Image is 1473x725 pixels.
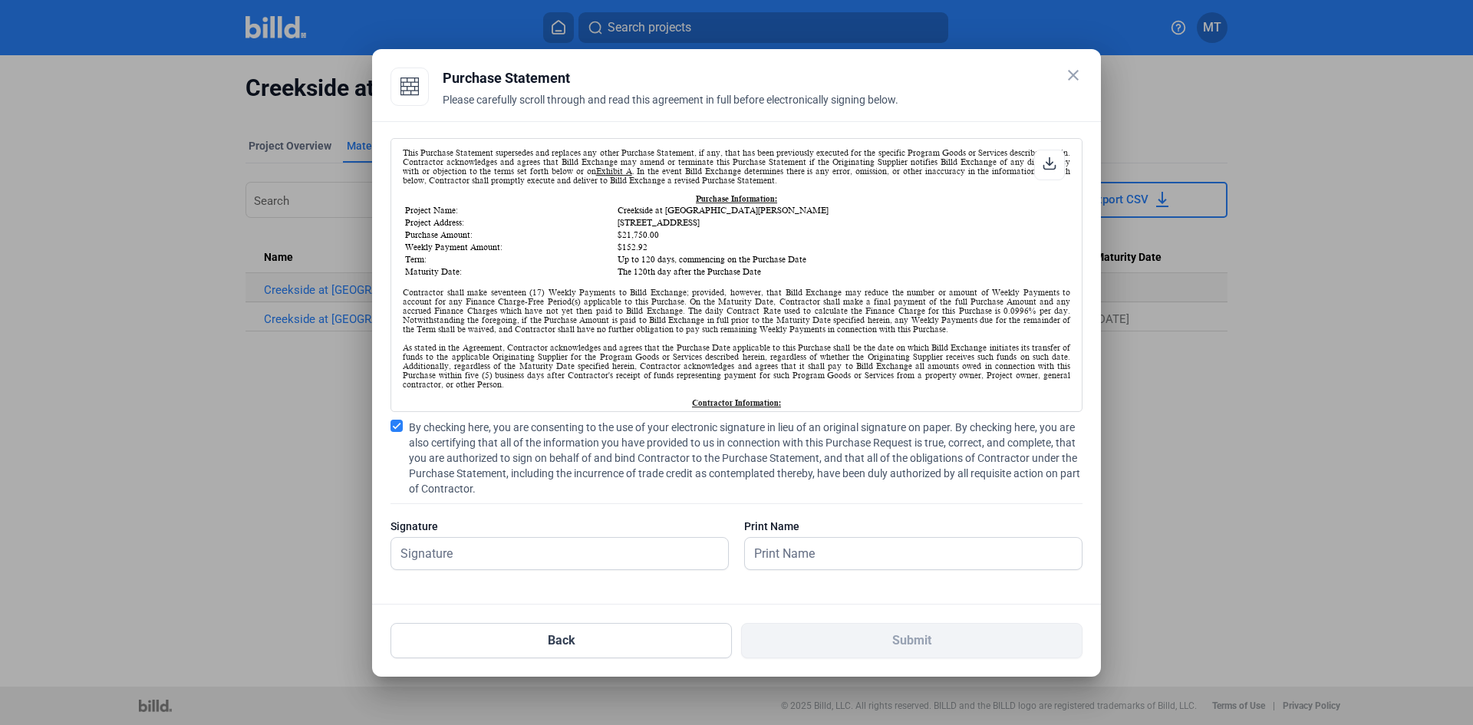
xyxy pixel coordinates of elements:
[617,229,1069,240] td: $21,750.00
[617,205,1069,216] td: Creekside at [GEOGRAPHIC_DATA][PERSON_NAME]
[404,205,615,216] td: Project Name:
[404,409,542,420] td: Legal Name:
[404,217,615,228] td: Project Address:
[391,538,711,569] input: Signature
[390,623,732,658] button: Back
[404,254,615,265] td: Term:
[617,266,1069,277] td: The 120th day after the Purchase Date
[744,519,1083,534] div: Print Name
[544,409,1069,420] td: Earth First Landscapes, LLC
[745,538,1065,569] input: Print Name
[617,254,1069,265] td: Up to 120 days, commencing on the Purchase Date
[1064,66,1083,84] mat-icon: close
[390,519,729,534] div: Signature
[741,623,1083,658] button: Submit
[443,92,1083,126] div: Please carefully scroll through and read this agreement in full before electronically signing below.
[617,217,1069,228] td: [STREET_ADDRESS]
[403,288,1070,334] div: Contractor shall make seventeen (17) Weekly Payments to Billd Exchange; provided, however, that B...
[403,148,1070,185] div: This Purchase Statement supersedes and replaces any other Purchase Statement, if any, that has be...
[692,398,781,407] u: Contractor Information:
[404,242,615,252] td: Weekly Payment Amount:
[404,229,615,240] td: Purchase Amount:
[403,343,1070,398] div: As stated in the Agreement, Contractor acknowledges and agrees that the Purchase Date applicable ...
[443,68,1083,89] div: Purchase Statement
[409,420,1083,496] span: By checking here, you are consenting to the use of your electronic signature in lieu of an origin...
[696,194,777,203] u: Purchase Information:
[617,242,1069,252] td: $152.92
[404,266,615,277] td: Maturity Date:
[596,166,632,176] u: Exhibit A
